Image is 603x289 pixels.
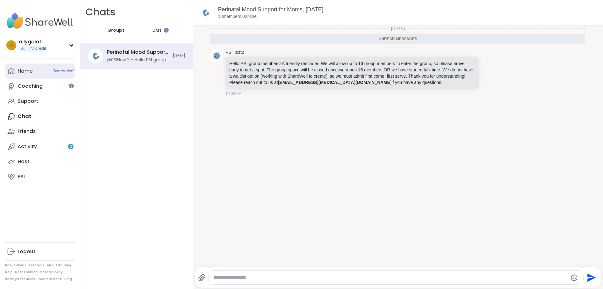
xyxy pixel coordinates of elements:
div: allygalati [19,38,47,45]
a: Safety Policy [40,270,62,275]
img: https://sharewell-space-live.sfo3.digitaloceanspaces.com/user-generated/59b41db4-90de-4206-a750-c... [210,49,223,62]
a: How It Works [5,263,26,268]
span: [DATE] [173,53,185,58]
div: Activity [18,143,37,150]
a: Referrals [29,263,44,268]
button: Emoji picker [570,274,578,281]
a: Host Training [15,270,38,275]
img: Perinatal Mood Support for Moms, Sep 16 [198,5,213,20]
a: PSIHost2 [225,49,244,56]
iframe: Spotlight [164,28,169,33]
a: Coaching [5,79,75,94]
div: PSI [18,173,25,180]
div: Home [18,68,33,75]
span: 10:09 AM [225,91,242,97]
span: [DATE] [387,25,409,32]
a: Safety Resources [5,277,35,281]
h1: Chats [85,5,116,19]
a: About Us [47,263,62,268]
a: Logout [5,244,75,259]
div: Support [18,98,38,105]
div: Coaching [18,83,43,90]
p: Hello PSI group members! A friendly reminder: We will allow up to 16 group members to enter the g... [229,60,475,86]
p: 18 members, 0 online [218,14,257,20]
a: [EMAIL_ADDRESS][MEDICAL_DATA][DOMAIN_NAME] [278,80,392,85]
div: Friends [18,128,36,135]
div: Host [18,158,30,165]
div: Logout [18,248,35,255]
span: a [10,41,13,49]
a: Activity2 [5,139,75,154]
a: Home1Scheduled [5,64,75,79]
a: Blog [64,277,72,281]
img: Perinatal Mood Support for Moms, Sep 16 [88,48,103,64]
div: @PSIHost2 - Hello PSI group members! A friendly reminder: We will allow up to 16 group members to... [107,57,169,63]
span: 1 Pro credit [26,46,46,51]
a: Support [5,94,75,109]
span: 2 [70,144,72,149]
div: Perinatal Mood Support for Moms, [DATE] [107,49,169,56]
a: PSI [5,169,75,184]
a: Friends [5,124,75,139]
a: Perinatal Mood Support for Moms, [DATE] [218,6,323,13]
textarea: Type your message [214,275,568,281]
img: ShareWell Nav Logo [5,10,75,32]
a: Help [5,270,13,275]
iframe: Spotlight [69,83,74,88]
div: Unread messages [210,34,585,44]
span: 1 Scheduled [52,69,73,74]
a: Redeem Code [38,277,62,281]
a: Host [5,154,75,169]
span: Groups [107,27,125,34]
a: FAQ [64,263,71,268]
span: DMs [152,27,162,34]
button: Send [584,270,598,285]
